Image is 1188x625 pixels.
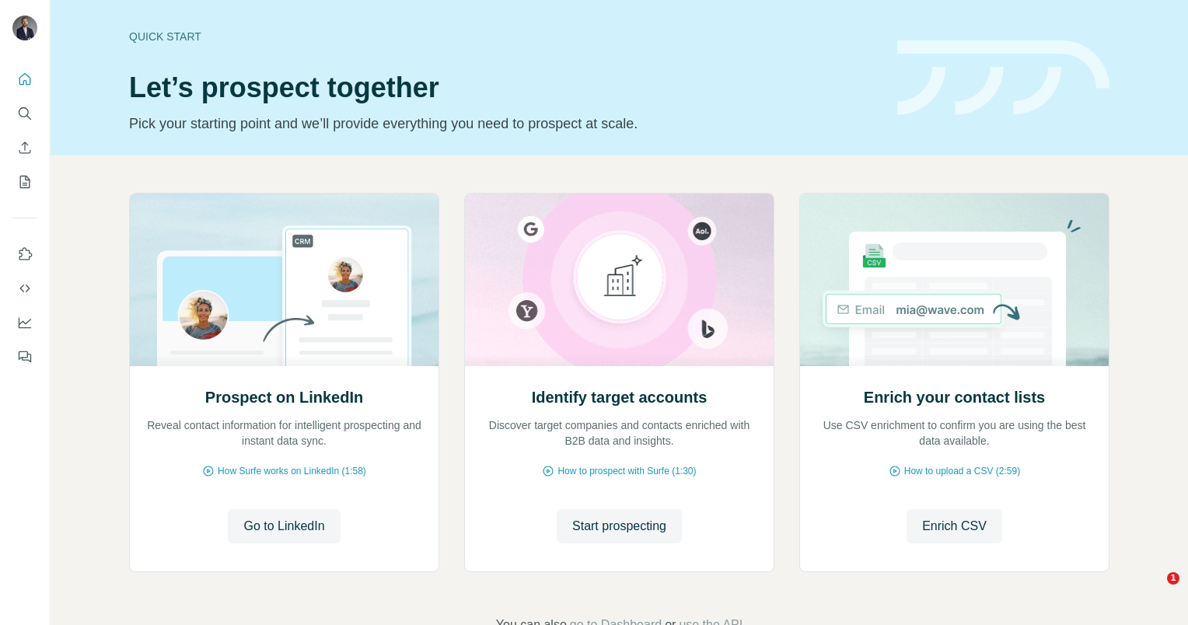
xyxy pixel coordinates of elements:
h2: Enrich your contact lists [864,386,1045,408]
p: Reveal contact information for intelligent prospecting and instant data sync. [145,417,423,449]
button: Search [12,100,37,127]
button: Use Surfe API [12,274,37,302]
p: Pick your starting point and we’ll provide everything you need to prospect at scale. [129,113,879,134]
button: Feedback [12,343,37,371]
button: Quick start [12,65,37,93]
span: Enrich CSV [922,517,987,536]
span: How to upload a CSV (2:59) [904,464,1020,478]
span: How to prospect with Surfe (1:30) [557,464,696,478]
button: Use Surfe on LinkedIn [12,240,37,268]
img: Identify target accounts [464,194,774,366]
span: 1 [1167,572,1179,585]
button: Enrich CSV [907,509,1002,543]
iframe: Intercom live chat [1135,572,1172,609]
img: banner [897,40,1109,116]
button: Dashboard [12,309,37,337]
span: Start prospecting [572,517,666,536]
h1: Let’s prospect together [129,72,879,103]
span: Go to LinkedIn [243,517,324,536]
button: My lists [12,168,37,196]
h2: Identify target accounts [532,386,708,408]
img: Prospect on LinkedIn [129,194,439,366]
button: Enrich CSV [12,134,37,162]
span: How Surfe works on LinkedIn (1:58) [218,464,366,478]
p: Use CSV enrichment to confirm you are using the best data available. [816,417,1093,449]
button: Go to LinkedIn [228,509,340,543]
h2: Prospect on LinkedIn [205,386,363,408]
img: Avatar [12,16,37,40]
div: Quick start [129,29,879,44]
p: Discover target companies and contacts enriched with B2B data and insights. [480,417,758,449]
img: Enrich your contact lists [799,194,1109,366]
button: Start prospecting [557,509,682,543]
